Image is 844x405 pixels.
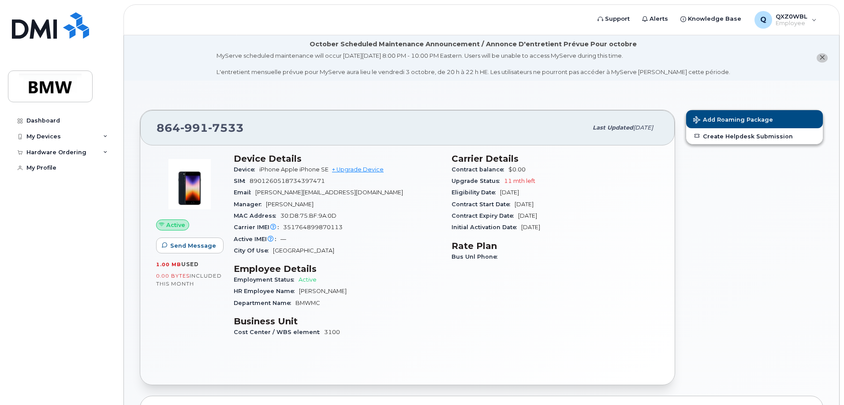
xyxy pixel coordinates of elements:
span: [PERSON_NAME] [266,201,314,208]
span: iPhone Apple iPhone SE [259,166,329,173]
span: 8901260518734397471 [250,178,325,184]
span: Active [166,221,185,229]
span: — [280,236,286,242]
span: [PERSON_NAME][EMAIL_ADDRESS][DOMAIN_NAME] [255,189,403,196]
div: MyServe scheduled maintenance will occur [DATE][DATE] 8:00 PM - 10:00 PM Eastern. Users will be u... [217,52,730,76]
h3: Carrier Details [452,153,659,164]
span: City Of Use [234,247,273,254]
span: Last updated [593,124,633,131]
span: [DATE] [633,124,653,131]
span: HR Employee Name [234,288,299,294]
span: Department Name [234,300,295,306]
h3: Employee Details [234,264,441,274]
span: BMWMC [295,300,320,306]
span: Active IMEI [234,236,280,242]
button: Add Roaming Package [686,110,823,128]
h3: Business Unit [234,316,441,327]
span: 864 [157,121,244,134]
span: [PERSON_NAME] [299,288,347,294]
span: Add Roaming Package [693,116,773,125]
span: 7533 [208,121,244,134]
span: 991 [180,121,208,134]
span: Contract Expiry Date [452,212,518,219]
span: 0.00 Bytes [156,273,190,279]
a: + Upgrade Device [332,166,384,173]
div: October Scheduled Maintenance Announcement / Annonce D'entretient Prévue Pour octobre [310,40,637,49]
span: Carrier IMEI [234,224,283,230]
span: included this month [156,272,222,287]
span: [DATE] [521,224,540,230]
h3: Rate Plan [452,241,659,251]
span: 351764899870113 [283,224,343,230]
span: Upgrade Status [452,178,504,184]
span: MAC Address [234,212,280,219]
img: image20231002-3703462-10zne2t.jpeg [163,158,216,211]
span: Employment Status [234,276,299,283]
span: SIM [234,178,250,184]
button: Send Message [156,238,224,253]
span: [DATE] [515,201,534,208]
span: [DATE] [500,189,519,196]
span: 3100 [324,329,340,335]
span: Active [299,276,317,283]
span: used [181,261,199,268]
span: Contract balance [452,166,508,173]
iframe: Messenger Launcher [806,367,837,398]
span: Initial Activation Date [452,224,521,230]
span: Email [234,189,255,196]
span: $0.00 [508,166,526,173]
span: Cost Center / WBS element [234,329,324,335]
span: Manager [234,201,266,208]
span: Send Message [170,242,216,250]
h3: Device Details [234,153,441,164]
span: [DATE] [518,212,537,219]
span: Contract Start Date [452,201,515,208]
span: 1.00 MB [156,261,181,268]
span: 30:D8:75:BF:9A:0D [280,212,336,219]
span: Bus Unl Phone [452,253,502,260]
span: 11 mth left [504,178,535,184]
span: Eligibility Date [452,189,500,196]
span: [GEOGRAPHIC_DATA] [273,247,334,254]
button: close notification [817,53,828,63]
a: Create Helpdesk Submission [686,128,823,144]
span: Device [234,166,259,173]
